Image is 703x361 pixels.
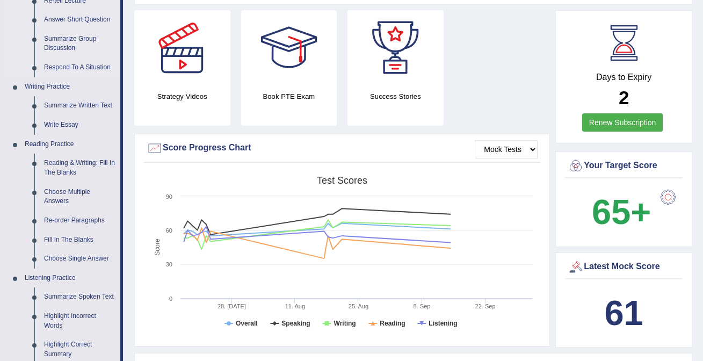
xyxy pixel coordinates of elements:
[475,303,496,309] tspan: 22. Sep
[568,158,680,174] div: Your Target Score
[604,293,643,333] b: 61
[166,193,172,200] text: 90
[39,58,120,77] a: Respond To A Situation
[147,140,538,156] div: Score Progress Chart
[334,320,356,327] tspan: Writing
[39,10,120,30] a: Answer Short Question
[349,303,368,309] tspan: 25. Aug
[39,30,120,58] a: Summarize Group Discussion
[39,183,120,211] a: Choose Multiple Answers
[39,307,120,335] a: Highlight Incorrect Words
[39,96,120,115] a: Summarize Written Text
[281,320,310,327] tspan: Speaking
[568,73,680,82] h4: Days to Expiry
[241,91,337,102] h4: Book PTE Exam
[154,239,161,256] tspan: Score
[236,320,258,327] tspan: Overall
[20,269,120,288] a: Listening Practice
[568,259,680,275] div: Latest Mock Score
[39,230,120,250] a: Fill In The Blanks
[166,227,172,234] text: 60
[166,261,172,268] text: 30
[317,175,367,186] tspan: Test scores
[592,192,651,232] b: 65+
[380,320,405,327] tspan: Reading
[619,87,629,108] b: 2
[218,303,246,309] tspan: 28. [DATE]
[414,303,431,309] tspan: 8. Sep
[39,249,120,269] a: Choose Single Answer
[20,135,120,154] a: Reading Practice
[20,77,120,97] a: Writing Practice
[39,154,120,182] a: Reading & Writing: Fill In The Blanks
[582,113,663,132] a: Renew Subscription
[429,320,457,327] tspan: Listening
[169,295,172,302] text: 0
[285,303,305,309] tspan: 11. Aug
[134,91,230,102] h4: Strategy Videos
[39,211,120,230] a: Re-order Paragraphs
[39,287,120,307] a: Summarize Spoken Text
[347,91,444,102] h4: Success Stories
[39,115,120,135] a: Write Essay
